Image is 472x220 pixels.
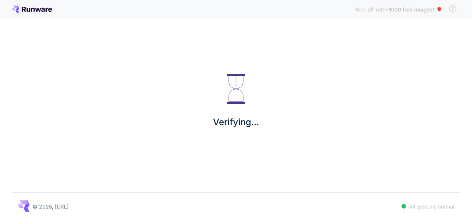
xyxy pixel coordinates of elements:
[445,1,460,16] button: In order to qualify for free credit, you need to sign up with a business email address and click ...
[409,203,454,210] p: All systems normal
[33,203,69,210] p: © 2025, [URL]
[356,6,386,13] span: Kick off with
[386,6,442,13] span: ~1000 free images! 🎈
[213,116,259,129] p: Verifying...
